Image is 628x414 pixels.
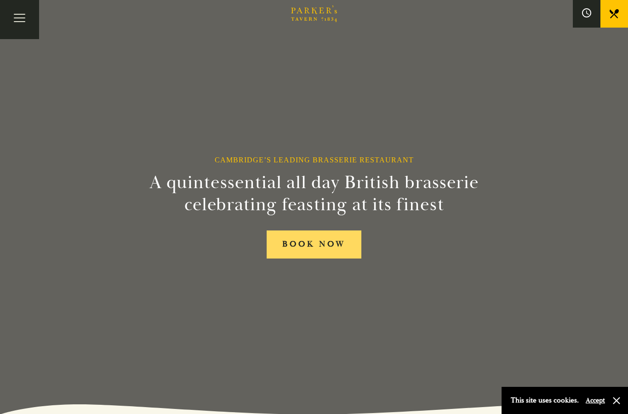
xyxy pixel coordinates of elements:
[511,394,579,407] p: This site uses cookies.
[612,396,621,405] button: Close and accept
[267,230,361,259] a: BOOK NOW
[215,155,414,164] h1: Cambridge’s Leading Brasserie Restaurant
[104,172,524,216] h2: A quintessential all day British brasserie celebrating feasting at its finest
[586,396,605,405] button: Accept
